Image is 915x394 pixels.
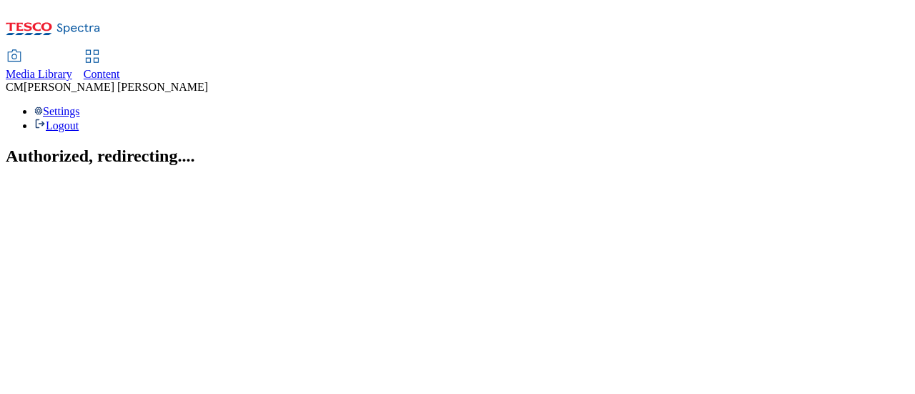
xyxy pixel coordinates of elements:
[6,51,72,81] a: Media Library
[34,105,80,117] a: Settings
[84,51,120,81] a: Content
[6,147,909,166] h2: Authorized, redirecting....
[84,68,120,80] span: Content
[6,81,24,93] span: CM
[24,81,208,93] span: [PERSON_NAME] [PERSON_NAME]
[34,119,79,132] a: Logout
[6,68,72,80] span: Media Library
